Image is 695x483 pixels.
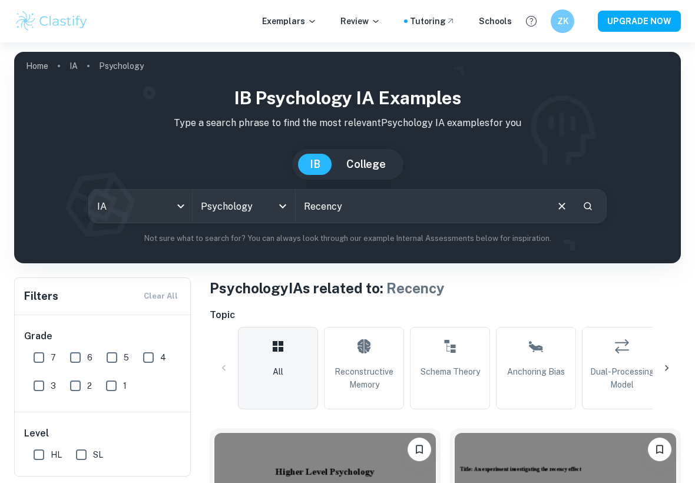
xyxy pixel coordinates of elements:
h6: ZK [556,15,570,28]
span: 3 [51,379,56,392]
button: Bookmark [648,438,671,461]
h1: IB Psychology IA examples [24,85,671,111]
input: E.g. cognitive development theories, abnormal psychology case studies, social psychology experime... [296,190,546,223]
span: 4 [160,351,166,364]
p: Not sure what to search for? You can always look through our example Internal Assessments below f... [24,233,671,244]
span: Recency [386,280,445,296]
button: UPGRADE NOW [598,11,681,32]
a: Home [26,58,48,74]
span: 1 [123,379,127,392]
button: Search [578,196,598,216]
span: All [273,365,283,378]
p: Type a search phrase to find the most relevant Psychology IA examples for you [24,116,671,130]
button: IB [298,154,332,175]
span: 6 [87,351,92,364]
h6: Filters [24,288,58,305]
span: Dual-Processing Model [587,365,657,391]
span: HL [51,448,62,461]
button: College [335,154,398,175]
span: 2 [87,379,92,392]
button: Bookmark [408,438,431,461]
span: SL [93,448,103,461]
div: IA [89,190,192,223]
button: Open [274,198,291,214]
h6: Topic [210,308,681,322]
p: Psychology [99,59,144,72]
a: Tutoring [410,15,455,28]
span: Anchoring Bias [507,365,565,378]
h6: Level [24,426,182,441]
button: ZK [551,9,574,33]
span: Schema Theory [421,365,480,378]
span: Reconstructive Memory [329,365,399,391]
button: Clear [551,195,573,217]
h1: Psychology IAs related to: [210,277,681,299]
span: 5 [124,351,129,364]
img: Clastify logo [14,9,89,33]
a: Schools [479,15,512,28]
p: Review [340,15,380,28]
h6: Grade [24,329,182,343]
img: profile cover [14,52,681,263]
button: Help and Feedback [521,11,541,31]
span: 7 [51,351,56,364]
p: Exemplars [262,15,317,28]
a: IA [69,58,78,74]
